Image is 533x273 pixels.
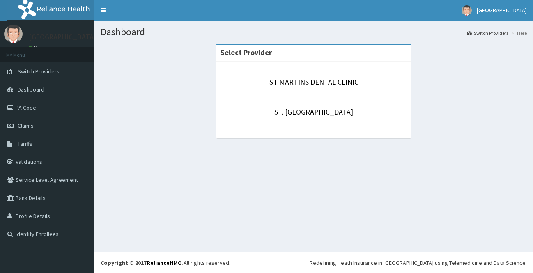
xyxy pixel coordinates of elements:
[94,252,533,273] footer: All rights reserved.
[310,259,527,267] div: Redefining Heath Insurance in [GEOGRAPHIC_DATA] using Telemedicine and Data Science!
[18,86,44,93] span: Dashboard
[101,259,184,266] strong: Copyright © 2017 .
[18,122,34,129] span: Claims
[462,5,472,16] img: User Image
[29,45,48,50] a: Online
[509,30,527,37] li: Here
[29,33,96,41] p: [GEOGRAPHIC_DATA]
[101,27,527,37] h1: Dashboard
[274,107,353,117] a: ST. [GEOGRAPHIC_DATA]
[18,140,32,147] span: Tariffs
[147,259,182,266] a: RelianceHMO
[4,25,23,43] img: User Image
[221,48,272,57] strong: Select Provider
[467,30,508,37] a: Switch Providers
[269,77,358,87] a: ST MARTINS DENTAL CLINIC
[477,7,527,14] span: [GEOGRAPHIC_DATA]
[18,68,60,75] span: Switch Providers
